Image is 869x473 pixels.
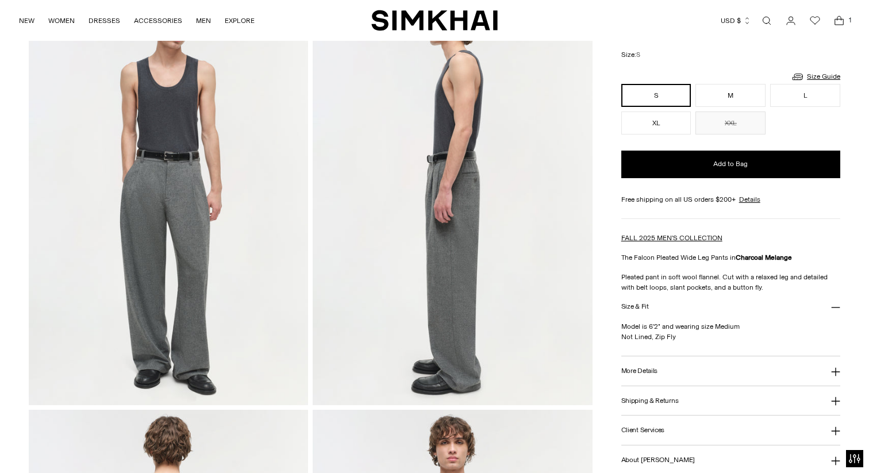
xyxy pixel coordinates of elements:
a: FALL 2025 MEN'S COLLECTION [621,234,722,242]
a: DRESSES [89,8,120,33]
a: Details [739,194,760,205]
button: Add to Bag [621,151,840,178]
button: XXL [695,111,766,134]
strong: Charcoal Melange [736,253,792,262]
button: XL [621,111,691,134]
a: Open search modal [755,9,778,32]
span: S [636,51,640,59]
button: M [695,84,766,107]
a: EXPLORE [225,8,255,33]
button: Shipping & Returns [621,386,840,416]
a: Open cart modal [828,9,851,32]
label: Size: [621,49,640,60]
div: Free shipping on all US orders $200+ [621,194,840,205]
a: Go to the account page [779,9,802,32]
h3: Size & Fit [621,303,649,310]
button: USD $ [721,8,751,33]
button: L [770,84,840,107]
span: Add to Bag [713,159,748,169]
button: More Details [621,356,840,386]
a: NEW [19,8,34,33]
h3: Client Services [621,426,665,434]
h3: Shipping & Returns [621,397,679,405]
p: The Falcon Pleated Wide Leg Pants in [621,252,840,263]
button: Client Services [621,416,840,445]
a: WOMEN [48,8,75,33]
iframe: Sign Up via Text for Offers [9,429,116,464]
p: Pleated pant in soft wool flannel. Cut with a relaxed leg and detailed with belt loops, slant poc... [621,272,840,293]
a: MEN [196,8,211,33]
a: Size Guide [791,70,840,84]
h3: More Details [621,367,657,375]
button: S [621,84,691,107]
a: Wishlist [803,9,826,32]
a: ACCESSORIES [134,8,182,33]
h3: About [PERSON_NAME] [621,456,695,464]
button: Size & Fit [621,293,840,322]
p: Model is 6'2" and wearing size Medium Not Lined, Zip Fly [621,321,840,342]
a: SIMKHAI [371,9,498,32]
span: 1 [845,15,855,25]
